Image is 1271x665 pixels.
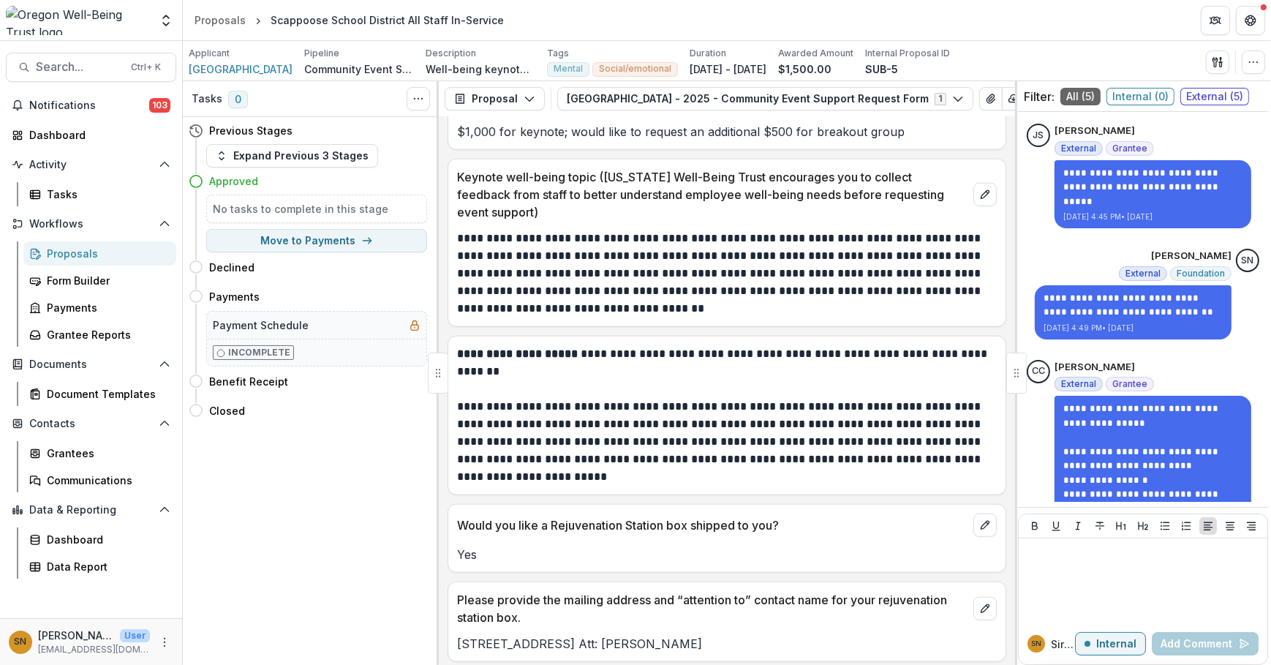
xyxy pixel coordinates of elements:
[457,591,968,626] p: Please provide the mailing address and “attention to” contact name for your rejuvenation station ...
[23,441,176,465] a: Grantees
[457,123,997,140] p: $1,000 for keynote; would like to request an additional $500 for breakout group
[6,353,176,376] button: Open Documents
[1055,124,1135,138] p: [PERSON_NAME]
[156,634,173,651] button: More
[1026,517,1044,535] button: Bold
[29,159,153,171] span: Activity
[1032,367,1045,376] div: Claire Catt
[120,629,150,642] p: User
[47,559,165,574] div: Data Report
[1151,249,1232,263] p: [PERSON_NAME]
[29,99,149,112] span: Notifications
[1055,360,1135,375] p: [PERSON_NAME]
[778,61,831,77] p: $1,500.00
[1047,517,1065,535] button: Underline
[47,187,165,202] div: Tasks
[23,182,176,206] a: Tasks
[209,289,260,304] h4: Payments
[1177,517,1195,535] button: Ordered List
[457,635,997,653] p: [STREET_ADDRESS] Att: [PERSON_NAME]
[23,527,176,552] a: Dashboard
[29,218,153,230] span: Workflows
[23,382,176,406] a: Document Templates
[445,87,545,110] button: Proposal
[47,273,165,288] div: Form Builder
[973,183,997,206] button: edit
[228,346,290,359] p: Incomplete
[209,374,288,389] h4: Benefit Receipt
[6,212,176,236] button: Open Workflows
[1051,636,1075,652] p: Siri N
[1112,517,1130,535] button: Heading 1
[38,643,150,656] p: [EMAIL_ADDRESS][DOMAIN_NAME]
[457,546,997,563] p: Yes
[47,246,165,261] div: Proposals
[304,47,339,60] p: Pipeline
[23,555,176,579] a: Data Report
[189,10,252,31] a: Proposals
[228,91,248,108] span: 0
[209,123,293,138] h4: Previous Stages
[271,12,504,28] div: Scappoose School District All Staff In-Service
[36,60,122,74] span: Search...
[1152,632,1259,655] button: Add Comment
[1125,268,1161,279] span: External
[1236,6,1265,35] button: Get Help
[1177,268,1225,279] span: Foundation
[1061,143,1096,154] span: External
[23,241,176,266] a: Proposals
[189,10,510,31] nav: breadcrumb
[195,12,246,28] div: Proposals
[457,168,968,221] p: Keynote well-being topic ([US_STATE] Well-Being Trust encourages you to collect feedback from sta...
[457,516,968,534] p: Would you like a Rejuvenation Station box shipped to you?
[979,87,1003,110] button: View Attached Files
[1033,131,1044,140] div: Jen Stearns
[599,64,671,74] span: Social/emotional
[1180,88,1249,105] span: External ( 5 )
[6,53,176,82] button: Search...
[29,504,153,516] span: Data & Reporting
[23,296,176,320] a: Payments
[1112,379,1147,389] span: Grantee
[189,61,293,77] span: [GEOGRAPHIC_DATA]
[547,47,569,60] p: Tags
[6,94,176,117] button: Notifications103
[192,93,222,105] h3: Tasks
[1201,6,1230,35] button: Partners
[1069,517,1087,535] button: Italicize
[209,403,245,418] h4: Closed
[47,446,165,461] div: Grantees
[407,87,430,110] button: Toggle View Cancelled Tasks
[1063,211,1242,222] p: [DATE] 4:45 PM • [DATE]
[156,6,176,35] button: Open entity switcher
[973,514,997,537] button: edit
[1242,256,1254,266] div: Siri Ngai
[6,498,176,522] button: Open Data & Reporting
[1242,517,1260,535] button: Align Right
[1156,517,1174,535] button: Bullet List
[47,532,165,547] div: Dashboard
[304,61,414,77] p: Community Event Support
[1075,632,1146,655] button: Internal
[209,260,254,275] h4: Declined
[23,268,176,293] a: Form Builder
[426,61,535,77] p: Well-being keynote speaker and facilitator
[1024,88,1055,105] p: Filter:
[973,597,997,620] button: edit
[47,300,165,315] div: Payments
[29,127,165,143] div: Dashboard
[213,201,420,217] h5: No tasks to complete in this stage
[15,637,27,647] div: Siri Ngai
[1106,88,1174,105] span: Internal ( 0 )
[29,358,153,371] span: Documents
[6,6,150,35] img: Oregon Well-Being Trust logo
[149,98,170,113] span: 103
[1060,88,1101,105] span: All ( 5 )
[29,418,153,430] span: Contacts
[1044,323,1223,334] p: [DATE] 4:49 PM • [DATE]
[47,386,165,402] div: Document Templates
[128,59,164,75] div: Ctrl + K
[213,318,309,333] h5: Payment Schedule
[865,47,950,60] p: Internal Proposal ID
[554,64,583,74] span: Mental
